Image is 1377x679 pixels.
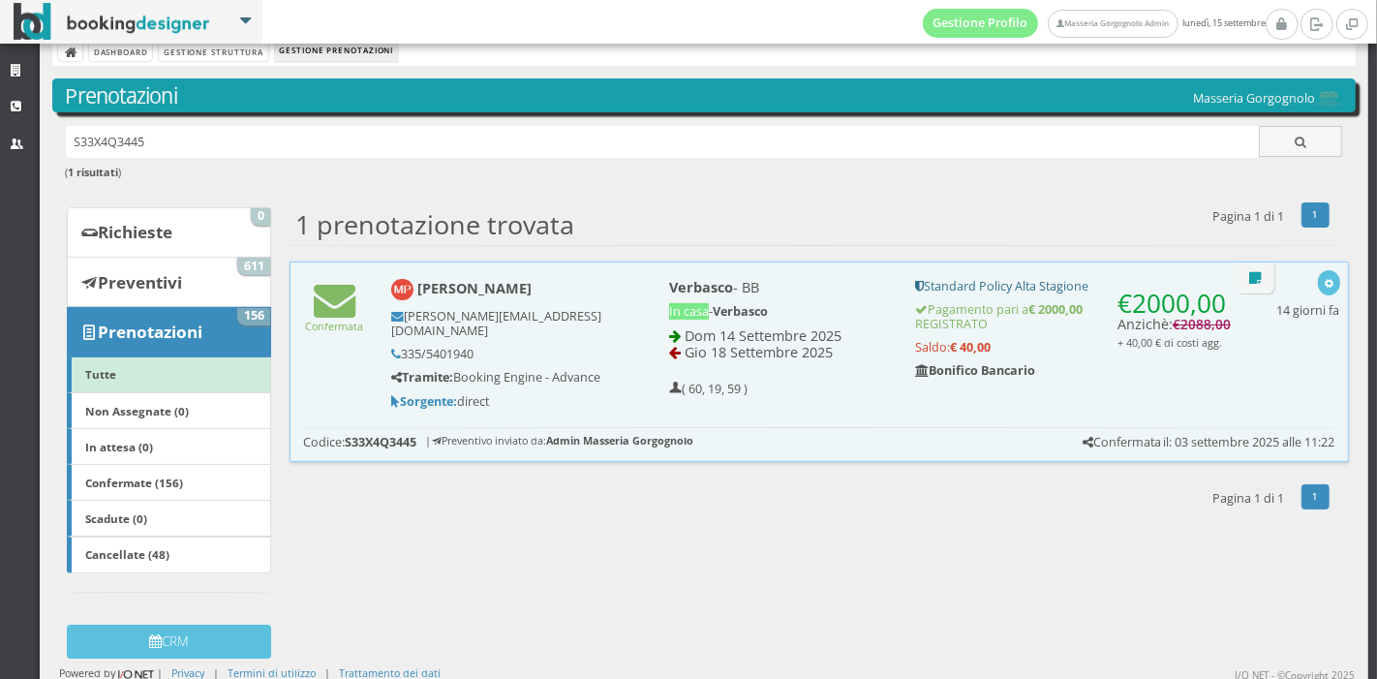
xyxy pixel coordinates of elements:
b: Prenotazioni [98,321,202,343]
b: 1 risultati [69,165,119,179]
a: Preventivi 611 [67,257,271,307]
b: Preventivi [98,271,182,293]
span: Gio 18 Settembre 2025 [685,343,833,361]
span: 2000,00 [1132,286,1226,321]
b: Verbasco [669,278,733,296]
a: Confermate (156) [67,464,271,501]
b: Admin Masseria Gorgognolo [546,433,693,448]
a: In attesa (0) [67,428,271,465]
span: 0 [251,208,270,226]
b: Cancellate (48) [85,546,169,562]
img: BookingDesigner.com [14,3,210,41]
b: Bonifico Bancario [915,362,1035,379]
span: lunedì, 15 settembre [923,9,1266,38]
span: 2088,00 [1180,316,1231,333]
a: Gestione Profilo [923,9,1039,38]
strong: € 2000,00 [1028,301,1083,318]
span: 156 [237,308,270,325]
h5: Pagina 1 di 1 [1212,491,1284,506]
b: In attesa (0) [85,439,153,454]
a: Confermata [305,303,363,333]
h5: Codice: [303,435,416,449]
a: 1 [1301,202,1330,228]
a: Tutte [67,356,271,393]
h6: ( ) [66,167,1343,179]
h4: - BB [669,279,889,295]
h5: Booking Engine - Advance [391,370,603,385]
span: Dom 14 Settembre 2025 [685,326,841,345]
h5: Standard Policy Alta Stagione [915,279,1234,293]
h5: 335/5401940 [391,347,603,361]
strong: € 40,00 [950,339,991,355]
b: Sorgente: [391,393,457,410]
b: Tramite: [391,369,453,386]
b: S33X4Q3445 [345,434,416,450]
b: Richieste [98,221,172,243]
h6: | Preventivo inviato da: [425,435,693,448]
h5: direct [391,394,603,409]
b: [PERSON_NAME] [417,279,532,297]
h5: - [669,304,889,319]
span: 611 [237,258,270,275]
a: Prenotazioni 156 [67,307,271,357]
span: € [1173,316,1231,333]
h5: [PERSON_NAME][EMAIL_ADDRESS][DOMAIN_NAME] [391,309,603,338]
b: Non Assegnate (0) [85,403,189,418]
small: + 40,00 € di costi agg. [1117,335,1222,350]
h2: 1 prenotazione trovata [295,209,574,240]
b: Tutte [85,366,116,382]
a: Richieste 0 [67,207,271,258]
li: Gestione Prenotazioni [275,41,398,62]
span: € [1117,286,1226,321]
input: Ricerca cliente - (inserisci il codice, il nome, il cognome, il numero di telefono o la mail) [66,126,1260,158]
a: Gestione Struttura [159,41,267,61]
h5: 14 giorni fa [1276,303,1339,318]
h5: Saldo: [915,340,1234,355]
span: In casa [669,303,709,320]
h5: Confermata il: 03 settembre 2025 alle 11:22 [1083,435,1335,449]
h5: Pagina 1 di 1 [1212,209,1284,224]
a: Masseria Gorgognolo Admin [1048,10,1178,38]
img: Massimiliano Puccini [391,279,413,301]
h5: Masseria Gorgognolo [1193,91,1342,108]
h5: ( 60, 19, 59 ) [669,382,748,396]
a: Dashboard [89,41,152,61]
a: Cancellate (48) [67,537,271,573]
b: Verbasco [713,303,768,320]
a: Non Assegnate (0) [67,392,271,429]
a: Scadute (0) [67,500,271,537]
a: 1 [1301,484,1330,509]
b: Scadute (0) [85,510,147,526]
img: 0603869b585f11eeb13b0a069e529790.png [1315,91,1342,108]
h5: Pagamento pari a REGISTRATO [915,302,1234,331]
h4: Anzichè: [1117,279,1234,351]
h3: Prenotazioni [66,83,1343,108]
b: Confermate (156) [85,475,183,490]
button: CRM [67,625,271,659]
